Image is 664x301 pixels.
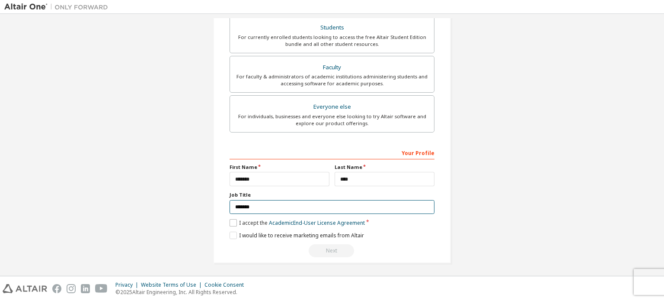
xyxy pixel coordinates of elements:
[204,282,249,288] div: Cookie Consent
[230,146,434,159] div: Your Profile
[235,73,429,87] div: For faculty & administrators of academic institutions administering students and accessing softwa...
[230,244,434,257] div: Read and acccept EULA to continue
[3,284,47,293] img: altair_logo.svg
[4,3,112,11] img: Altair One
[235,34,429,48] div: For currently enrolled students looking to access the free Altair Student Edition bundle and all ...
[235,113,429,127] div: For individuals, businesses and everyone else looking to try Altair software and explore our prod...
[67,284,76,293] img: instagram.svg
[81,284,90,293] img: linkedin.svg
[141,282,204,288] div: Website Terms of Use
[95,284,108,293] img: youtube.svg
[230,219,365,227] label: I accept the
[230,191,434,198] label: Job Title
[235,22,429,34] div: Students
[230,164,329,171] label: First Name
[115,288,249,296] p: © 2025 Altair Engineering, Inc. All Rights Reserved.
[235,101,429,113] div: Everyone else
[269,219,365,227] a: Academic End-User License Agreement
[52,284,61,293] img: facebook.svg
[335,164,434,171] label: Last Name
[235,61,429,74] div: Faculty
[115,282,141,288] div: Privacy
[230,232,364,239] label: I would like to receive marketing emails from Altair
